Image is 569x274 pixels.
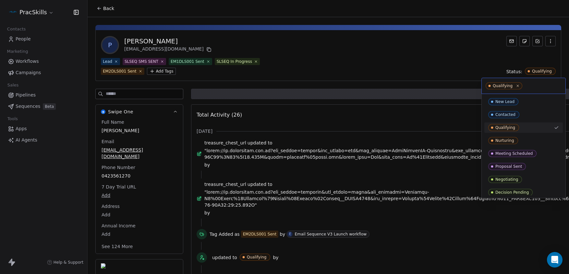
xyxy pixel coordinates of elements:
div: Negotiating [495,177,518,182]
div: Proposal Sent [495,164,522,169]
div: Decision Pending [495,190,529,195]
div: Suggestions [484,97,563,236]
div: Qualifying [495,125,515,130]
div: New Lead [495,99,515,104]
div: Meeting Scheduled [495,151,533,156]
div: Contacted [495,112,515,117]
div: Qualifying [493,84,513,88]
div: Nurturing [495,138,514,143]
